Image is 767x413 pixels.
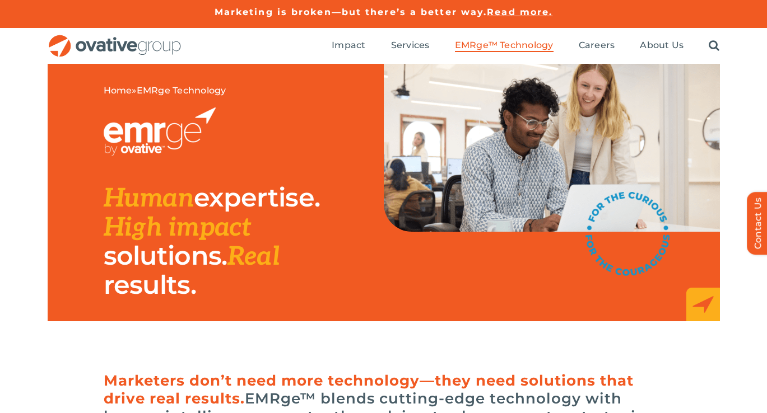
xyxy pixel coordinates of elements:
span: Marketers don’t need more technology—they need solutions that drive real results. [104,372,634,407]
img: EMRge_HomePage_Elements_Arrow Box [686,288,720,321]
img: EMRge Landing Page Header Image [384,64,720,232]
a: Home [104,85,132,96]
a: Search [709,40,719,52]
a: Services [391,40,430,52]
img: EMRGE_RGB_wht [104,107,216,156]
a: Careers [579,40,615,52]
a: Marketing is broken—but there’s a better way. [215,7,487,17]
span: Impact [332,40,365,51]
span: EMRge Technology [137,85,226,96]
span: Careers [579,40,615,51]
a: About Us [640,40,684,52]
span: solutions. [104,240,227,271]
span: Real [227,241,280,273]
span: expertise. [194,181,320,213]
span: About Us [640,40,684,51]
a: OG_Full_horizontal_RGB [48,34,182,44]
span: Human [104,183,194,214]
span: » [104,85,226,96]
span: High impact [104,212,251,243]
a: Impact [332,40,365,52]
span: results. [104,269,196,301]
span: Services [391,40,430,51]
span: EMRge™ Technology [455,40,554,51]
nav: Menu [332,28,719,64]
a: Read more. [487,7,552,17]
a: EMRge™ Technology [455,40,554,52]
